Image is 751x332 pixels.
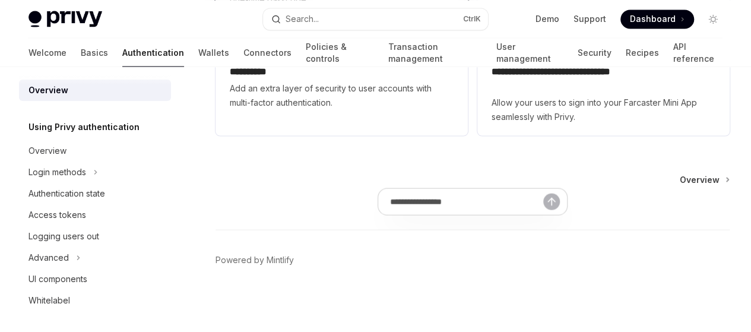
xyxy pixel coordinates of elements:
[463,14,481,24] span: Ctrl K
[620,10,694,29] a: Dashboard
[573,13,606,25] a: Support
[216,29,468,135] a: **** *****Add an extra layer of security to user accounts with multi-factor authentication.
[19,268,171,290] a: UI components
[28,293,70,308] div: Whitelabel
[216,254,294,265] a: Powered by Mintlify
[543,193,560,210] button: Send message
[230,81,454,109] span: Add an extra layer of security to user accounts with multi-factor authentication.
[28,11,102,27] img: light logo
[28,165,86,179] div: Login methods
[19,140,171,162] a: Overview
[19,226,171,247] a: Logging users out
[28,144,66,158] div: Overview
[306,38,373,67] a: Policies & controls
[630,13,676,25] span: Dashboard
[243,38,291,67] a: Connectors
[198,38,229,67] a: Wallets
[535,13,559,25] a: Demo
[28,251,69,265] div: Advanced
[28,38,66,67] a: Welcome
[625,38,658,67] a: Recipes
[577,38,611,67] a: Security
[19,290,171,311] a: Whitelabel
[704,10,723,29] button: Toggle dark mode
[28,272,87,286] div: UI components
[390,188,543,214] input: Ask a question...
[19,247,171,268] button: Toggle Advanced section
[286,12,319,26] div: Search...
[28,229,99,244] div: Logging users out
[19,204,171,226] a: Access tokens
[19,162,171,183] button: Toggle Login methods section
[28,186,105,201] div: Authentication state
[19,183,171,204] a: Authentication state
[28,120,140,134] h5: Using Privy authentication
[19,80,171,101] a: Overview
[81,38,108,67] a: Basics
[492,95,715,124] span: Allow your users to sign into your Farcaster Mini App seamlessly with Privy.
[496,38,563,67] a: User management
[28,208,86,222] div: Access tokens
[680,173,728,185] a: Overview
[263,8,488,30] button: Open search
[28,83,68,97] div: Overview
[680,173,720,185] span: Overview
[388,38,481,67] a: Transaction management
[673,38,723,67] a: API reference
[122,38,184,67] a: Authentication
